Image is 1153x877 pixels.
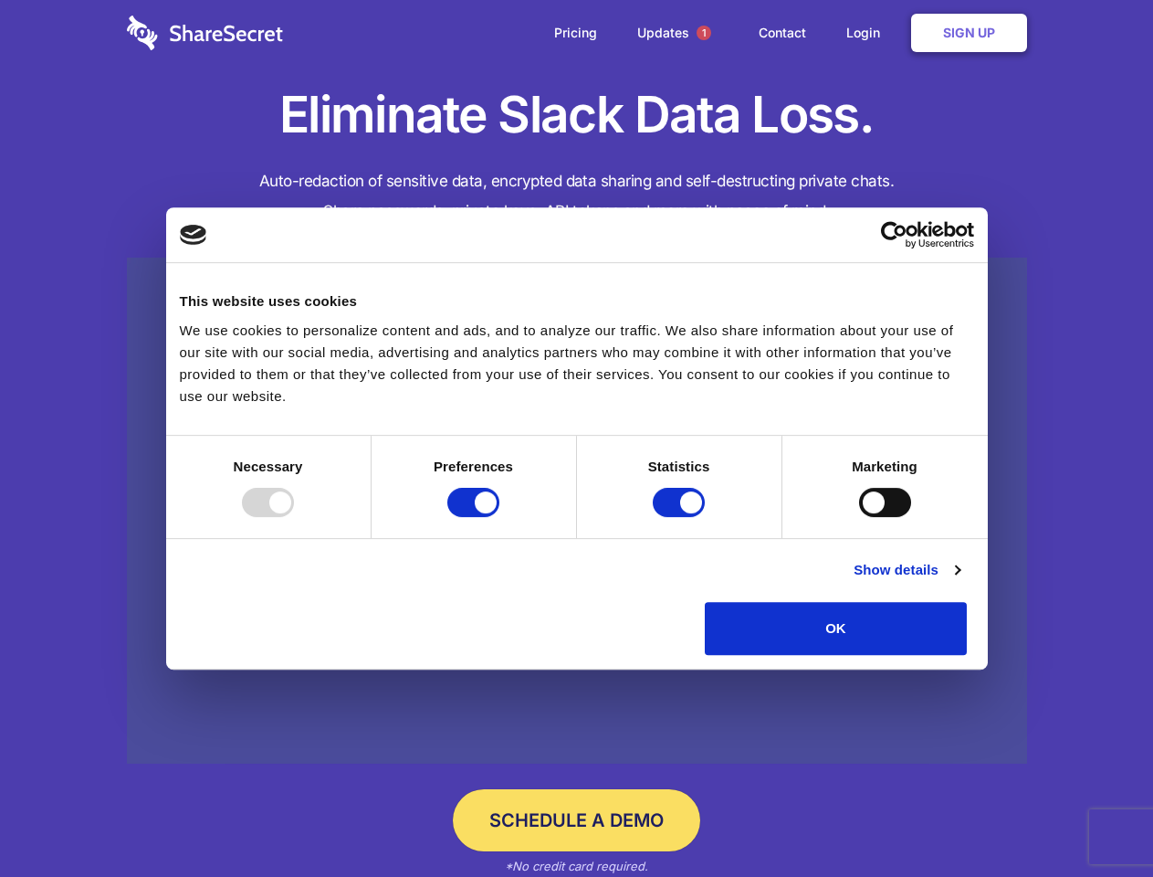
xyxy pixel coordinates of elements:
button: OK [705,602,967,655]
em: *No credit card required. [505,859,648,873]
strong: Marketing [852,459,917,474]
a: Schedule a Demo [453,789,700,851]
div: This website uses cookies [180,291,974,312]
strong: Necessary [234,459,303,474]
h1: Eliminate Slack Data Loss. [127,82,1027,148]
strong: Statistics [648,459,710,474]
img: logo-wordmark-white-trans-d4663122ce5f474addd5e946df7df03e33cb6a1c49d2221995e7729f52c070b2.svg [127,16,283,50]
a: Show details [854,559,959,581]
strong: Preferences [434,459,513,474]
span: 1 [697,26,711,40]
a: Sign Up [911,14,1027,52]
a: Pricing [536,5,615,61]
a: Login [828,5,907,61]
h4: Auto-redaction of sensitive data, encrypted data sharing and self-destructing private chats. Shar... [127,166,1027,227]
a: Contact [740,5,824,61]
a: Usercentrics Cookiebot - opens in a new window [814,221,974,248]
a: Wistia video thumbnail [127,258,1027,765]
div: We use cookies to personalize content and ads, and to analyze our traffic. We also share informat... [180,320,974,407]
img: logo [180,225,207,245]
